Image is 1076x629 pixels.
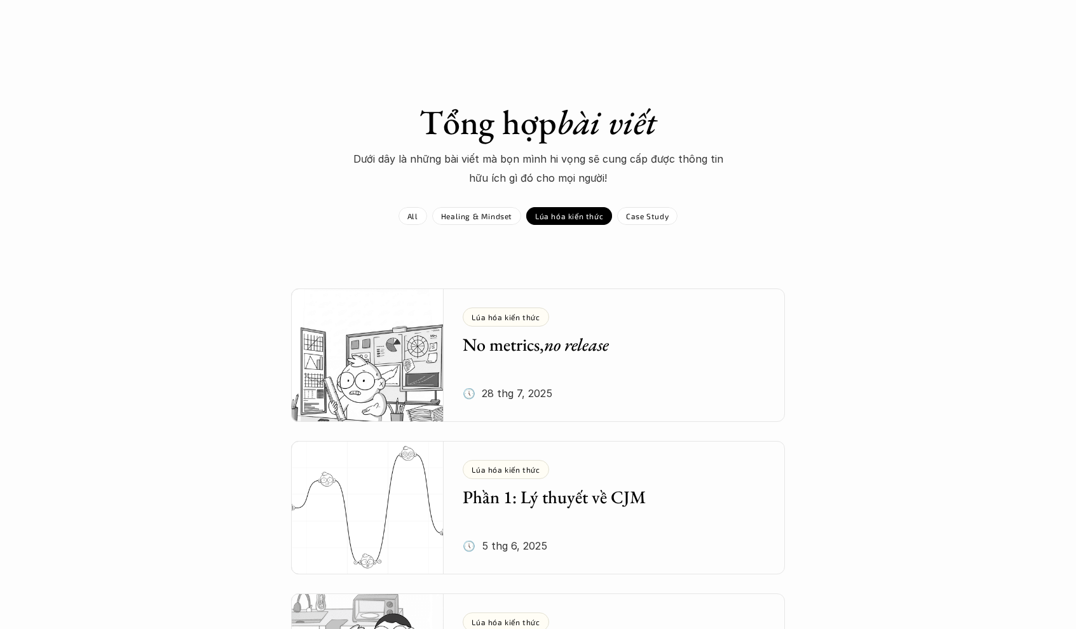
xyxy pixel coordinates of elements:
[463,536,547,555] p: 🕔 5 thg 6, 2025
[441,212,512,220] p: Healing & Mindset
[291,288,785,422] a: Lúa hóa kiến thứcNo metrics,no release🕔 28 thg 7, 2025
[463,384,552,403] p: 🕔 28 thg 7, 2025
[626,212,669,220] p: Case Study
[472,313,540,321] p: Lúa hóa kiến thức
[291,441,785,574] a: Lúa hóa kiến thứcPhần 1: Lý thuyết về CJM🕔 5 thg 6, 2025
[463,485,747,508] h5: Phần 1: Lý thuyết về CJM
[463,333,747,356] h5: No metrics,
[557,100,657,144] em: bài viết
[348,149,729,188] p: Dưới dây là những bài viết mà bọn mình hi vọng sẽ cung cấp được thông tin hữu ích gì đó cho mọi n...
[316,102,761,143] h1: Tổng hợp
[432,207,521,225] a: Healing & Mindset
[535,212,603,220] p: Lúa hóa kiến thức
[617,207,678,225] a: Case Study
[407,212,418,220] p: All
[544,333,609,356] em: no release
[398,207,427,225] a: All
[472,465,540,474] p: Lúa hóa kiến thức
[526,207,612,225] a: Lúa hóa kiến thức
[472,618,540,626] p: Lúa hóa kiến thức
